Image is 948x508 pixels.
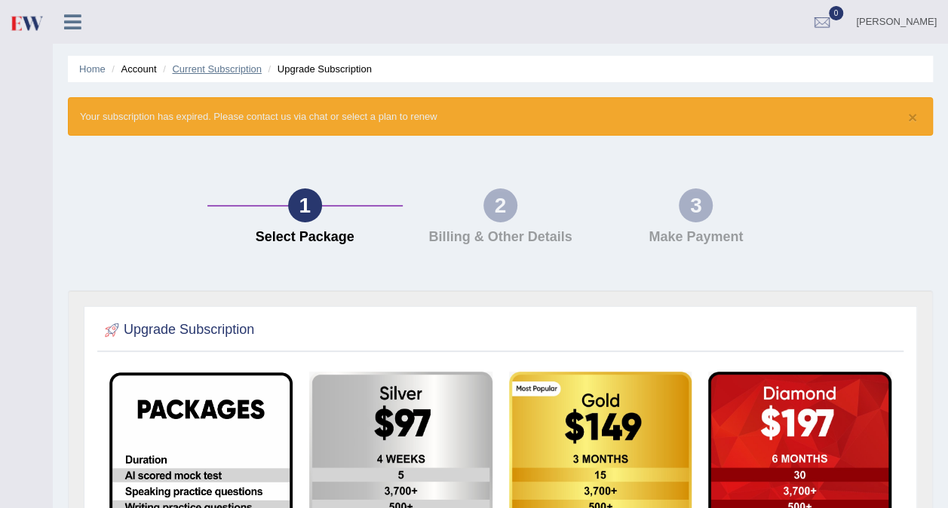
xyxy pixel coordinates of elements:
[288,188,322,222] div: 1
[68,97,933,136] div: Your subscription has expired. Please contact us via chat or select a plan to renew
[108,62,156,76] li: Account
[172,63,262,75] a: Current Subscription
[79,63,106,75] a: Home
[410,230,591,245] h4: Billing & Other Details
[483,188,517,222] div: 2
[215,230,395,245] h4: Select Package
[829,6,844,20] span: 0
[265,62,372,76] li: Upgrade Subscription
[679,188,713,222] div: 3
[908,109,917,125] button: ×
[606,230,786,245] h4: Make Payment
[101,319,254,341] h2: Upgrade Subscription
